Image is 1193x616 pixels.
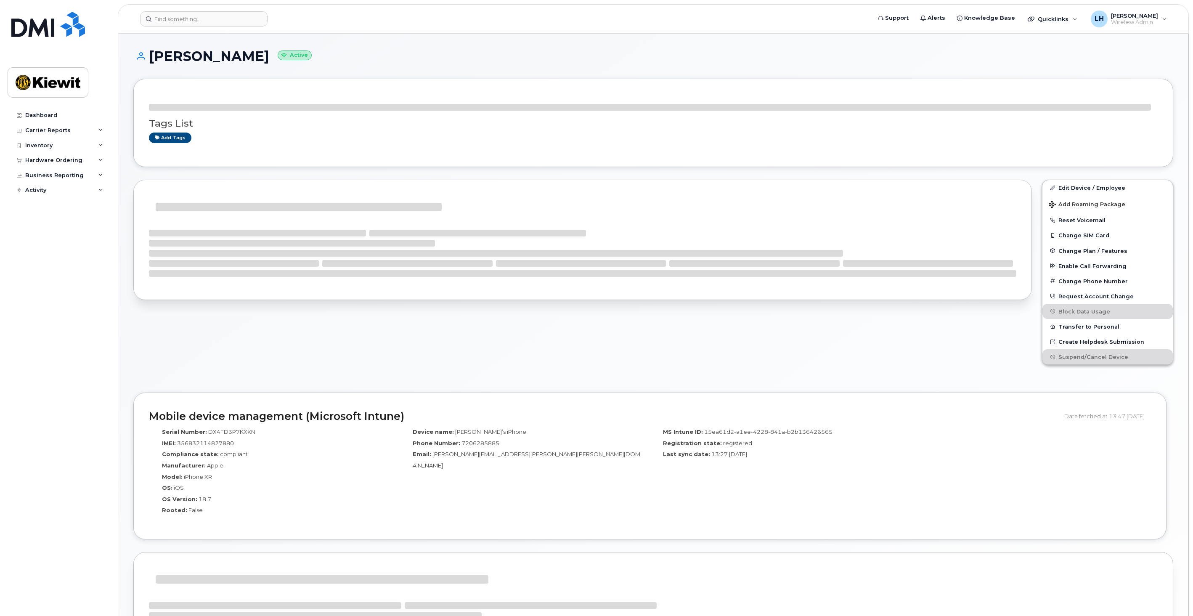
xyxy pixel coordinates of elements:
label: Device name: [413,428,454,436]
label: Manufacturer: [162,462,206,470]
span: 7206285885 [461,440,499,446]
button: Enable Call Forwarding [1042,258,1173,273]
span: 13:27 [DATE] [711,451,747,457]
div: Data fetched at 13:47 [DATE] [1064,408,1151,424]
button: Change Phone Number [1042,273,1173,289]
small: Active [278,50,312,60]
button: Change SIM Card [1042,228,1173,243]
label: Email: [413,450,431,458]
label: Serial Number: [162,428,207,436]
button: Reset Voicemail [1042,212,1173,228]
span: DX4FD3P7KXKN [208,428,255,435]
label: Registration state: [663,439,722,447]
span: [PERSON_NAME]’s iPhone [455,428,526,435]
a: Create Helpdesk Submission [1042,334,1173,349]
button: Suspend/Cancel Device [1042,349,1173,364]
label: IMEI: [162,439,176,447]
label: OS: [162,484,172,492]
label: Model: [162,473,183,481]
span: Suspend/Cancel Device [1058,354,1128,360]
a: Add tags [149,133,191,143]
label: Last sync date: [663,450,710,458]
span: registered [723,440,752,446]
span: [PERSON_NAME][EMAIL_ADDRESS][PERSON_NAME][PERSON_NAME][DOMAIN_NAME] [413,451,640,469]
h2: Mobile device management (Microsoft Intune) [149,411,1058,422]
button: Transfer to Personal [1042,319,1173,334]
button: Add Roaming Package [1042,195,1173,212]
span: 15ea61d2-a1ee-4228-841a-b2b136426565 [704,428,832,435]
span: iOS [174,484,184,491]
a: Edit Device / Employee [1042,180,1173,195]
label: MS Intune ID: [663,428,703,436]
button: Block Data Usage [1042,304,1173,319]
span: Change Plan / Features [1058,247,1127,254]
span: iPhone XR [184,473,212,480]
button: Change Plan / Features [1042,243,1173,258]
span: 18.7 [199,496,211,502]
label: Compliance state: [162,450,219,458]
h1: [PERSON_NAME] [133,49,1173,64]
button: Request Account Change [1042,289,1173,304]
label: Rooted: [162,506,187,514]
span: Add Roaming Package [1049,201,1125,209]
span: Enable Call Forwarding [1058,263,1127,269]
label: Phone Number: [413,439,460,447]
span: Apple [207,462,223,469]
span: 356832114827880 [177,440,234,446]
h3: Tags List [149,118,1158,129]
label: OS Version: [162,495,197,503]
span: compliant [220,451,248,457]
span: False [188,507,203,513]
